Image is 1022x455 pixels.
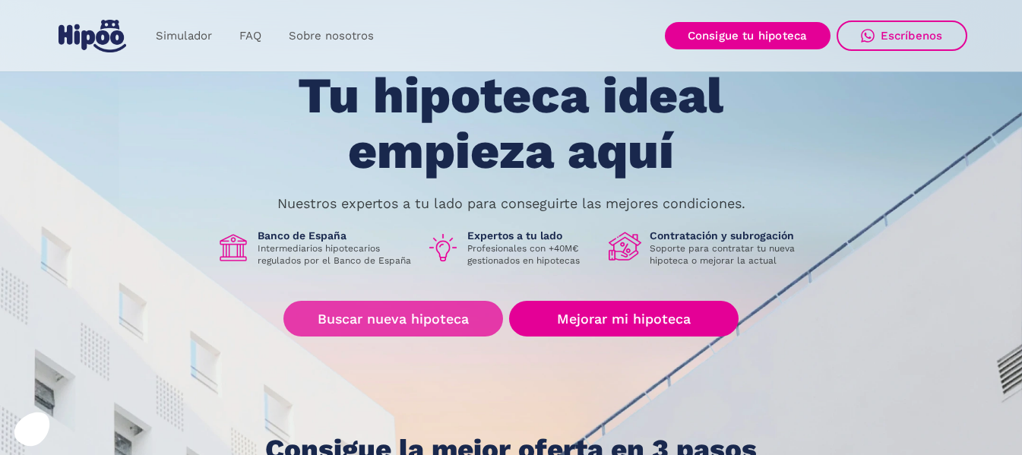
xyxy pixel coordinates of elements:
[275,21,388,51] a: Sobre nosotros
[277,197,745,210] p: Nuestros expertos a tu lado para conseguirte las mejores condiciones.
[258,242,414,267] p: Intermediarios hipotecarios regulados por el Banco de España
[650,229,806,242] h1: Contratación y subrogación
[226,21,275,51] a: FAQ
[258,229,414,242] h1: Banco de España
[55,14,130,58] a: home
[467,229,596,242] h1: Expertos a tu lado
[223,68,799,179] h1: Tu hipoteca ideal empieza aquí
[142,21,226,51] a: Simulador
[283,301,503,337] a: Buscar nueva hipoteca
[837,21,967,51] a: Escríbenos
[650,242,806,267] p: Soporte para contratar tu nueva hipoteca o mejorar la actual
[881,29,943,43] div: Escríbenos
[509,301,738,337] a: Mejorar mi hipoteca
[665,22,831,49] a: Consigue tu hipoteca
[467,242,596,267] p: Profesionales con +40M€ gestionados en hipotecas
